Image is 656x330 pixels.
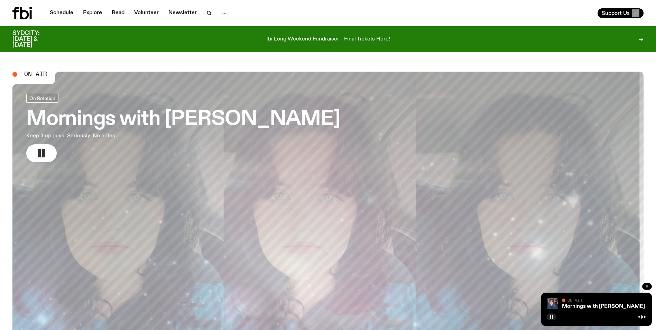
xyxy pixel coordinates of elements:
a: Explore [79,8,106,18]
a: Read [108,8,129,18]
p: Keep it up guys. Seriously. No notes. [26,132,203,140]
span: On Rotation [29,96,55,101]
a: Schedule [46,8,77,18]
span: On Air [24,71,47,77]
h3: Mornings with [PERSON_NAME] [26,110,340,129]
a: Volunteer [130,8,163,18]
span: Support Us [602,10,630,16]
a: Mornings with [PERSON_NAME] [562,304,645,309]
p: fbi Long Weekend Fundraiser - Final Tickets Here! [266,36,390,43]
h3: SYDCITY: [DATE] & [DATE] [12,30,57,48]
button: Support Us [598,8,644,18]
a: On Rotation [26,94,58,103]
a: Mornings with [PERSON_NAME]Keep it up guys. Seriously. No notes. [26,94,340,162]
span: On Air [567,298,582,302]
a: Newsletter [164,8,201,18]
